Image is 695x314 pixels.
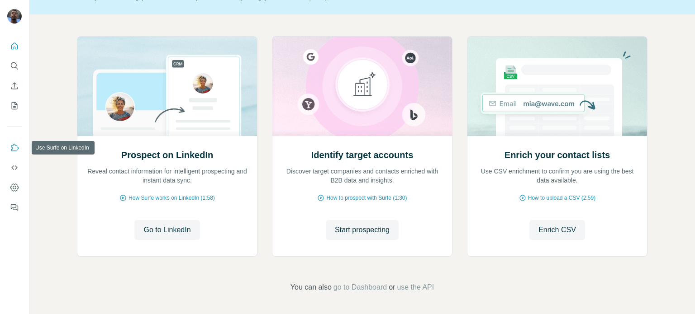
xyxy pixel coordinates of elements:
[143,225,190,235] span: Go to LinkedIn
[7,78,22,94] button: Enrich CSV
[467,37,647,136] img: Enrich your contact lists
[326,194,407,202] span: How to prospect with Surfe (1:30)
[7,9,22,23] img: Avatar
[86,167,248,185] p: Reveal contact information for intelligent prospecting and instant data sync.
[272,37,452,136] img: Identify target accounts
[505,149,610,161] h2: Enrich your contact lists
[121,149,213,161] h2: Prospect on LinkedIn
[311,149,414,161] h2: Identify target accounts
[333,282,387,293] button: go to Dashboard
[538,225,576,235] span: Enrich CSV
[7,98,22,114] button: My lists
[281,167,443,185] p: Discover target companies and contacts enriched with B2B data and insights.
[134,220,200,240] button: Go to LinkedIn
[77,37,257,136] img: Prospect on LinkedIn
[389,282,395,293] span: or
[7,58,22,74] button: Search
[7,179,22,196] button: Dashboard
[529,220,585,240] button: Enrich CSV
[7,159,22,176] button: Use Surfe API
[290,282,332,293] span: You can also
[397,282,434,293] button: use the API
[7,140,22,156] button: Use Surfe on LinkedIn
[476,167,638,185] p: Use CSV enrichment to confirm you are using the best data available.
[7,199,22,216] button: Feedback
[7,38,22,54] button: Quick start
[335,225,390,235] span: Start prospecting
[129,194,215,202] span: How Surfe works on LinkedIn (1:58)
[528,194,595,202] span: How to upload a CSV (2:59)
[326,220,399,240] button: Start prospecting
